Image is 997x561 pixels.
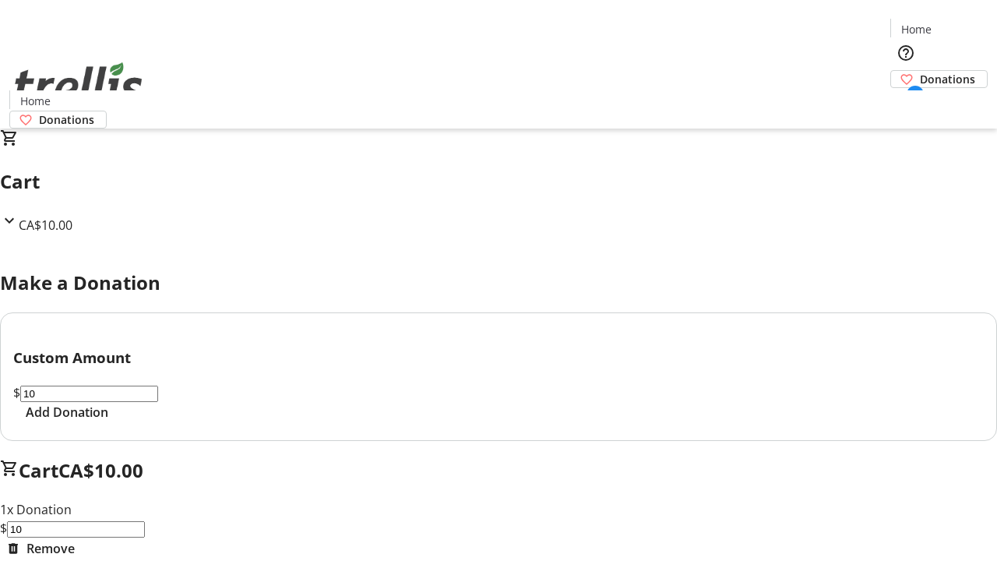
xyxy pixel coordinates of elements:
input: Donation Amount [7,521,145,538]
span: $ [13,384,20,401]
a: Donations [890,70,988,88]
a: Home [891,21,941,37]
a: Home [10,93,60,109]
span: Add Donation [26,403,108,422]
h3: Custom Amount [13,347,984,369]
span: Remove [26,539,75,558]
input: Donation Amount [20,386,158,402]
a: Donations [9,111,107,129]
img: Orient E2E Organization HrWo1i01yf's Logo [9,45,148,123]
span: CA$10.00 [58,457,143,483]
button: Cart [890,88,921,119]
span: Home [901,21,932,37]
button: Help [890,37,921,69]
span: Donations [39,111,94,128]
span: CA$10.00 [19,217,72,234]
span: Home [20,93,51,109]
button: Add Donation [13,403,121,422]
span: Donations [920,71,975,87]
